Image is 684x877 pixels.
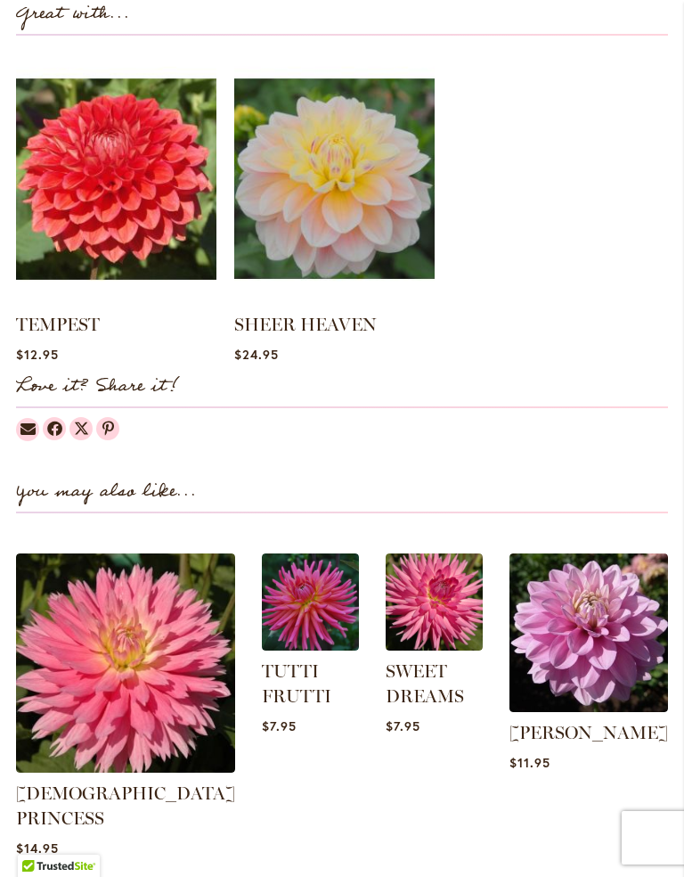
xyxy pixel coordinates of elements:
[509,754,550,771] span: $11.95
[386,637,483,654] a: SWEET DREAMS
[262,637,359,654] a: TUTTI FRUTTI
[16,346,59,363] span: $12.95
[69,417,93,440] a: Dahlias on Twitter
[234,346,279,363] span: $24.95
[509,722,668,743] a: [PERSON_NAME]
[16,372,179,401] strong: Love it? Share it!
[16,477,197,506] strong: You may also like...
[16,759,235,776] a: GAY PRINCESS
[386,553,483,651] img: SWEET DREAMS
[16,53,216,304] img: TEMPEST
[234,53,435,304] img: SHEER HEAVEN
[262,660,331,707] a: TUTTI FRUTTI
[509,553,668,712] img: HEATHER FEATHER
[386,717,420,734] span: $7.95
[16,783,235,829] a: [DEMOGRAPHIC_DATA] PRINCESS
[43,417,66,440] a: Dahlias on Facebook
[16,314,100,335] a: TEMPEST
[262,553,359,651] img: TUTTI FRUTTI
[386,660,464,707] a: SWEET DREAMS
[509,699,668,716] a: HEATHER FEATHER
[96,417,119,440] a: Dahlias on Pinterest
[262,717,297,734] span: $7.95
[16,553,235,773] img: GAY PRINCESS
[234,314,377,335] a: SHEER HEAVEN
[13,814,63,864] iframe: Launch Accessibility Center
